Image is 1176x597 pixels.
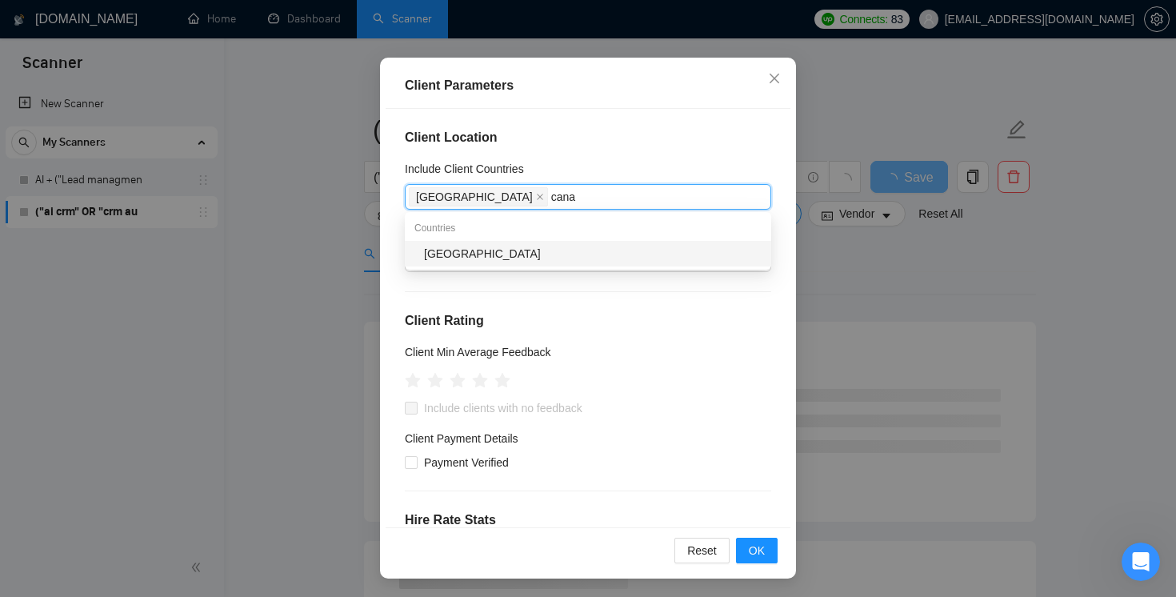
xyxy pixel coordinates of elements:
[424,245,762,262] div: [GEOGRAPHIC_DATA]
[405,343,551,361] h5: Client Min Average Feedback
[409,187,548,206] span: United States
[450,373,466,389] span: star
[768,72,781,85] span: close
[405,511,771,530] h4: Hire Rate Stats
[1122,543,1160,581] iframe: Intercom live chat
[418,454,515,471] span: Payment Verified
[405,76,771,95] div: Client Parameters
[416,188,533,206] span: [GEOGRAPHIC_DATA]
[674,538,730,563] button: Reset
[687,542,717,559] span: Reset
[405,373,421,389] span: star
[536,193,544,201] span: close
[753,58,796,101] button: Close
[418,399,589,417] span: Include clients with no feedback
[405,241,771,266] div: Canada
[427,373,443,389] span: star
[405,430,518,447] h4: Client Payment Details
[405,311,771,331] h4: Client Rating
[405,215,771,241] div: Countries
[405,160,524,178] h5: Include Client Countries
[494,373,510,389] span: star
[749,542,765,559] span: OK
[405,128,771,147] h4: Client Location
[736,538,778,563] button: OK
[472,373,488,389] span: star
